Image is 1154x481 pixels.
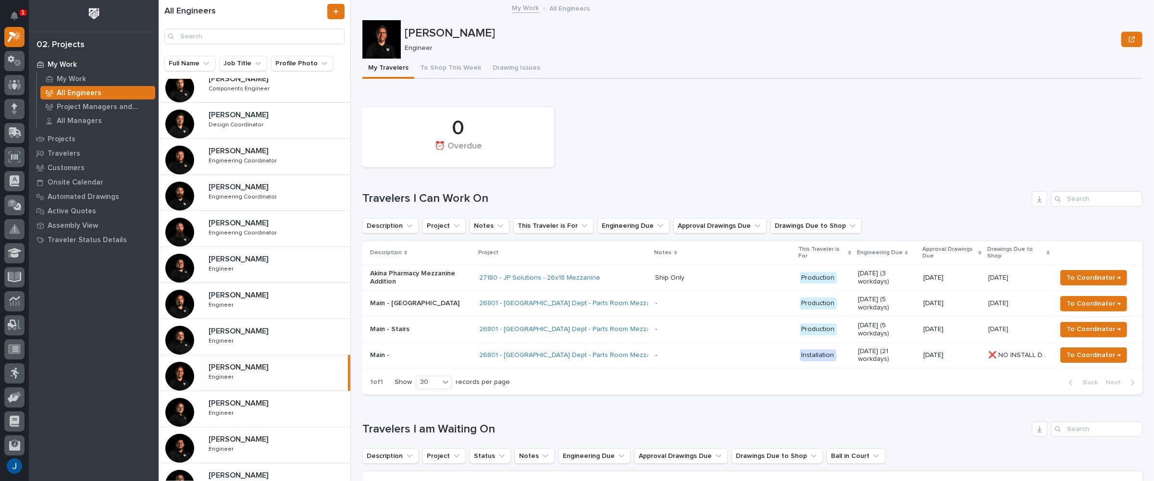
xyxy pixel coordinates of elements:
p: My Work [48,61,77,69]
a: Travelers [29,146,159,160]
a: Traveler Status Details [29,233,159,247]
a: [PERSON_NAME][PERSON_NAME] Design CoordinatorDesign Coordinator [159,103,350,139]
tr: Main - [GEOGRAPHIC_DATA]26801 - [GEOGRAPHIC_DATA] Dept - Parts Room Mezzanine and Stairs with Gat... [362,291,1142,317]
p: Assembly View [48,222,98,230]
p: Description [370,247,402,258]
button: Full Name [164,56,215,71]
div: 30 [416,377,439,387]
button: To Coordinator → [1060,296,1127,311]
a: Customers [29,160,159,175]
h1: All Engineers [164,6,325,17]
a: 27180 - JP Solutions - 26x18 Mezzanine [480,274,601,282]
p: Engineering Coordinator [209,156,279,164]
a: Active Quotes [29,204,159,218]
p: [PERSON_NAME] [209,181,270,192]
p: Engineer [209,444,236,453]
p: Design Coordinator [209,120,265,128]
p: My Work [57,75,86,84]
p: Travelers [48,149,80,158]
a: 26801 - [GEOGRAPHIC_DATA] Dept - Parts Room Mezzanine and Stairs with Gate [480,299,728,308]
p: Main - [GEOGRAPHIC_DATA] [370,299,472,308]
tr: Main - Stairs26801 - [GEOGRAPHIC_DATA] Dept - Parts Room Mezzanine and Stairs with Gate - Product... [362,317,1142,343]
button: Drawings Due to Shop [732,448,823,464]
a: Onsite Calendar [29,175,159,189]
div: - [656,325,658,333]
p: Engineer [405,44,1114,52]
a: My Work [512,2,539,13]
span: To Coordinator → [1067,323,1121,335]
button: To Coordinator → [1060,322,1127,337]
a: [PERSON_NAME][PERSON_NAME] EngineerEngineer [159,391,350,427]
span: To Coordinator → [1067,349,1121,361]
p: [DATE] [923,274,980,282]
p: Components Engineer [209,84,272,92]
button: Approval Drawings Due [634,448,728,464]
button: Project [422,448,466,464]
p: [DATE] [988,297,1010,308]
p: Project [479,247,499,258]
p: Drawings Due to Shop [987,244,1044,262]
p: records per page [456,378,510,386]
p: Engineer [209,300,236,308]
button: Description [362,218,419,234]
p: Engineering Coordinator [209,192,279,200]
button: Back [1061,378,1102,387]
p: All Engineers [57,89,101,98]
button: Next [1102,378,1142,387]
button: Drawings Due to Shop [770,218,862,234]
button: Notes [470,218,509,234]
p: [PERSON_NAME] [405,26,1117,40]
div: Search [164,29,345,44]
p: Customers [48,164,85,173]
div: Search [1051,191,1142,207]
a: 26801 - [GEOGRAPHIC_DATA] Dept - Parts Room Mezzanine and Stairs with Gate [480,351,728,359]
button: Ball in Court [827,448,885,464]
span: To Coordinator → [1067,298,1121,309]
a: Project Managers and Engineers [37,100,159,113]
button: To Coordinator → [1060,270,1127,285]
p: Main - [370,351,472,359]
p: Traveler Status Details [48,236,127,245]
p: This Traveler is For [799,244,846,262]
p: Engineer [209,264,236,272]
p: Engineering Coordinator [209,228,279,236]
a: [PERSON_NAME][PERSON_NAME] Components EngineerComponents Engineer [159,67,350,103]
p: Engineer [209,372,236,381]
p: ❌ NO INSTALL DATE! [988,349,1051,359]
input: Search [1051,421,1142,437]
button: Drawing Issues [487,59,546,79]
div: Production [800,323,837,335]
a: Projects [29,132,159,146]
p: [DATE] [988,323,1010,333]
tr: Akina Pharmacy Mezzanine Addition27180 - JP Solutions - 26x18 Mezzanine Ship Only Production[DATE... [362,265,1142,291]
p: Engineer [209,408,236,417]
span: Back [1077,378,1098,387]
p: [PERSON_NAME] [209,433,270,444]
a: All Managers [37,114,159,127]
p: 1 of 1 [362,370,391,394]
h1: Travelers I am Waiting On [362,422,1028,436]
button: Notifications [4,6,25,26]
a: [PERSON_NAME][PERSON_NAME] EngineerEngineer [159,247,350,283]
a: My Work [37,72,159,86]
p: [DATE] (5 workdays) [858,296,916,312]
div: 0 [379,116,538,140]
button: Status [470,448,511,464]
button: Approval Drawings Due [673,218,767,234]
p: [PERSON_NAME] [209,397,270,408]
button: Notes [515,448,555,464]
p: [DATE] (3 workdays) [858,270,916,286]
a: [PERSON_NAME][PERSON_NAME] Engineering CoordinatorEngineering Coordinator [159,175,350,211]
div: 02. Projects [37,40,85,50]
p: [DATE] [923,351,980,359]
p: Automated Drawings [48,193,119,201]
p: [PERSON_NAME] [209,253,270,264]
img: Workspace Logo [85,5,103,23]
p: Approval Drawings Due [922,244,976,262]
a: [PERSON_NAME][PERSON_NAME] EngineerEngineer [159,319,350,355]
div: ⏰ Overdue [379,141,538,161]
a: [PERSON_NAME][PERSON_NAME] Engineering CoordinatorEngineering Coordinator [159,139,350,175]
div: Production [800,297,837,309]
a: Automated Drawings [29,189,159,204]
a: [PERSON_NAME][PERSON_NAME] Engineering CoordinatorEngineering Coordinator [159,211,350,247]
